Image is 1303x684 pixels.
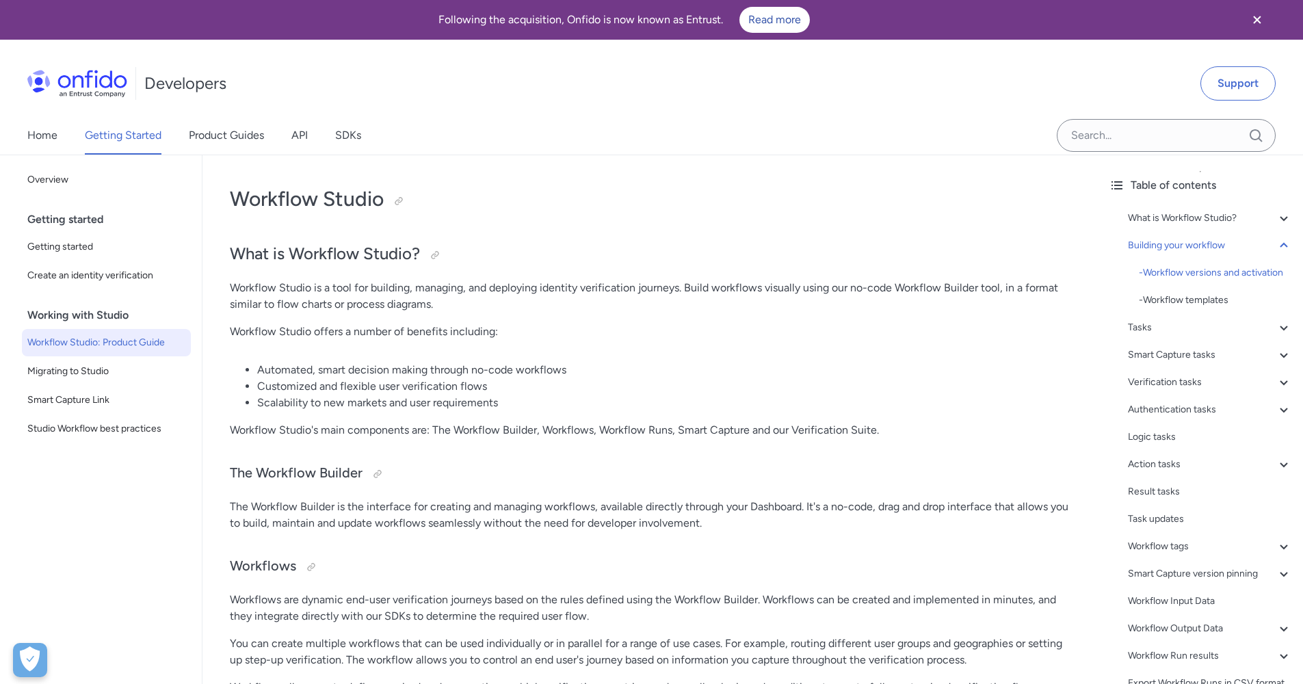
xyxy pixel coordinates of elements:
a: Action tasks [1128,456,1292,473]
p: Workflows are dynamic end-user verification journeys based on the rules defined using the Workflo... [230,592,1070,624]
div: - Workflow templates [1139,292,1292,308]
a: Result tasks [1128,484,1292,500]
div: - Workflow versions and activation [1139,265,1292,281]
p: Workflow Studio offers a number of benefits including: [230,324,1070,340]
a: Logic tasks [1128,429,1292,445]
div: Getting started [27,206,196,233]
a: Workflow Output Data [1128,620,1292,637]
h3: Workflows [230,556,1070,578]
a: Task updates [1128,511,1292,527]
span: Studio Workflow best practices [27,421,185,437]
a: API [291,116,308,155]
a: Create an identity verification [22,262,191,289]
span: Overview [27,172,185,188]
h3: The Workflow Builder [230,463,1070,485]
li: Scalability to new markets and user requirements [257,395,1070,411]
p: Workflow Studio is a tool for building, managing, and deploying identity verification journeys. B... [230,280,1070,313]
a: Product Guides [189,116,264,155]
p: Workflow Studio's main components are: The Workflow Builder, Workflows, Workflow Runs, Smart Capt... [230,422,1070,438]
a: -Workflow versions and activation [1139,265,1292,281]
a: Support [1200,66,1276,101]
a: Smart Capture version pinning [1128,566,1292,582]
svg: Close banner [1249,12,1265,28]
span: Create an identity verification [27,267,185,284]
a: Smart Capture tasks [1128,347,1292,363]
li: Customized and flexible user verification flows [257,378,1070,395]
a: Building your workflow [1128,237,1292,254]
button: Close banner [1232,3,1282,37]
a: Workflow tags [1128,538,1292,555]
a: Smart Capture Link [22,386,191,414]
input: Onfido search input field [1057,119,1276,152]
a: Workflow Run results [1128,648,1292,664]
a: Overview [22,166,191,194]
a: Verification tasks [1128,374,1292,391]
img: Onfido Logo [27,70,127,97]
li: Automated, smart decision making through no-code workflows [257,362,1070,378]
a: SDKs [335,116,361,155]
a: Studio Workflow best practices [22,415,191,443]
a: -Workflow templates [1139,292,1292,308]
h2: What is Workflow Studio? [230,243,1070,266]
span: Workflow Studio: Product Guide [27,334,185,351]
a: What is Workflow Studio? [1128,210,1292,226]
h1: Workflow Studio [230,185,1070,213]
div: Following the acquisition, Onfido is now known as Entrust. [16,7,1232,33]
div: Cookie Preferences [13,643,47,677]
span: Migrating to Studio [27,363,185,380]
a: Migrating to Studio [22,358,191,385]
span: Smart Capture Link [27,392,185,408]
a: Workflow Input Data [1128,593,1292,609]
a: Authentication tasks [1128,402,1292,418]
a: Tasks [1128,319,1292,336]
h1: Developers [144,73,226,94]
button: Open Preferences [13,643,47,677]
a: Getting Started [85,116,161,155]
a: Workflow Studio: Product Guide [22,329,191,356]
div: Table of contents [1109,177,1292,194]
a: Getting started [22,233,191,261]
p: You can create multiple workflows that can be used individually or in parallel for a range of use... [230,635,1070,668]
a: Home [27,116,57,155]
a: Read more [739,7,810,33]
div: Working with Studio [27,302,196,329]
p: The Workflow Builder is the interface for creating and managing workflows, available directly thr... [230,499,1070,531]
span: Getting started [27,239,185,255]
